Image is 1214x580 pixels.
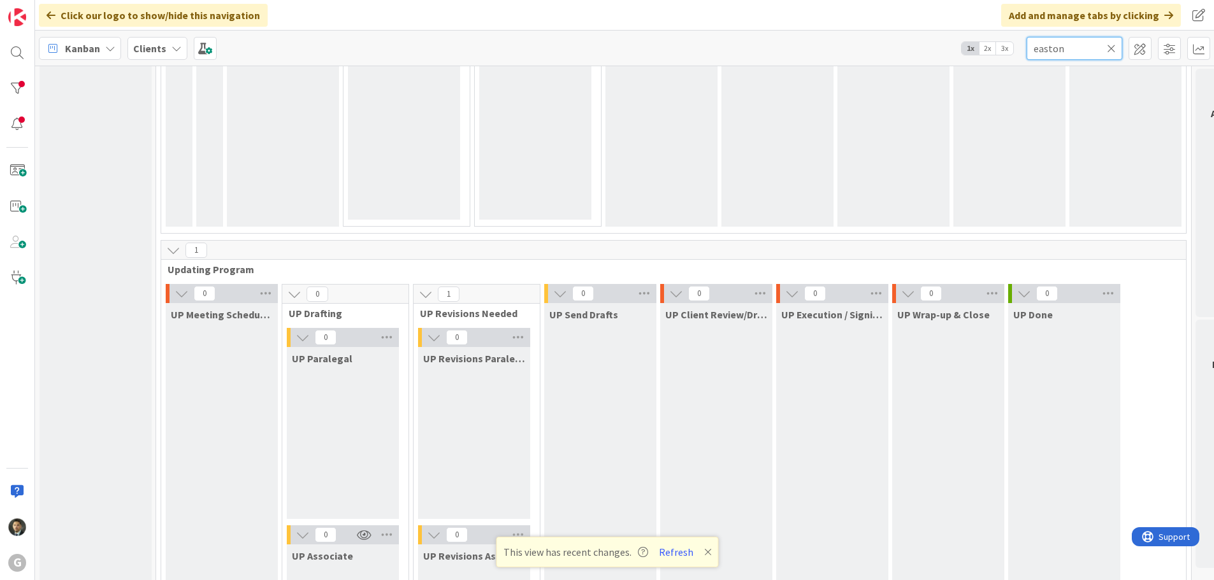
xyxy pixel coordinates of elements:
span: Updating Program [168,263,1170,276]
span: 0 [446,330,468,345]
span: 1x [962,42,979,55]
input: Quick Filter... [1027,37,1122,60]
span: 2x [979,42,996,55]
div: Add and manage tabs by clicking [1001,4,1181,27]
span: 0 [446,527,468,542]
span: UP Revisions Paralegal [423,352,525,365]
span: 1 [185,243,207,258]
span: 0 [572,286,594,301]
span: UP Send Drafts [549,308,618,321]
button: Refresh [654,544,697,560]
img: CG [8,518,26,536]
span: UP Revisions Associate [423,549,525,562]
span: UP Execution / Signing [781,308,883,321]
span: UP Drafting [289,307,393,320]
span: UP Revisions Needed [420,307,524,320]
img: Visit kanbanzone.com [8,8,26,26]
span: UP Wrap-up & Close [897,308,990,321]
span: 0 [804,286,826,301]
span: 0 [315,527,336,542]
span: This view has recent changes. [503,544,647,560]
span: UP Paralegal [292,352,352,365]
span: 0 [688,286,710,301]
span: 0 [315,330,336,345]
span: 0 [307,286,328,302]
div: Click our logo to show/hide this navigation [39,4,268,27]
span: Kanban [65,41,100,56]
span: 0 [920,286,942,301]
span: 0 [1036,286,1058,301]
span: UP Associate [292,549,353,562]
span: 3x [996,42,1013,55]
span: 1 [438,286,459,302]
span: 0 [194,286,215,301]
span: UP Meeting Scheduled [171,308,273,321]
div: G [8,554,26,572]
span: UP Client Review/Draft Review Meeting [665,308,767,321]
b: Clients [133,42,166,55]
span: Support [27,2,58,17]
span: UP Done [1013,308,1053,321]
